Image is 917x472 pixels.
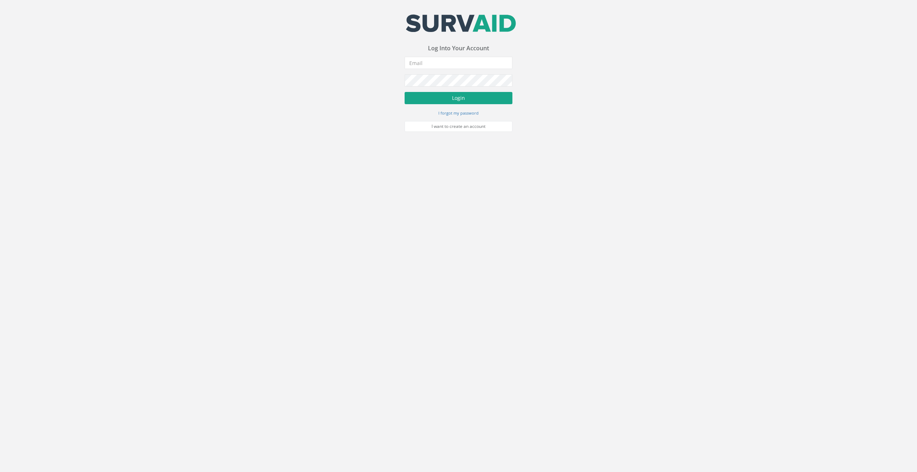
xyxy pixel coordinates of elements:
h3: Log Into Your Account [405,45,512,52]
button: Login [405,92,512,104]
a: I want to create an account [405,121,512,132]
a: I forgot my password [438,110,479,116]
input: Email [405,57,512,69]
